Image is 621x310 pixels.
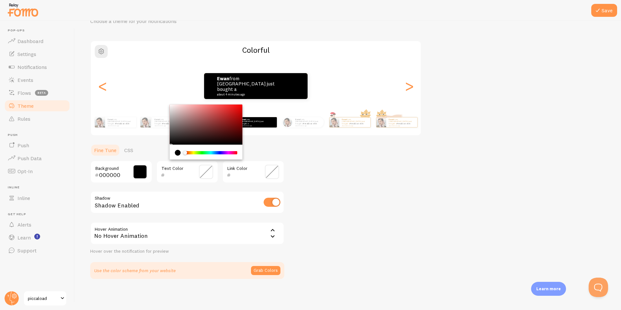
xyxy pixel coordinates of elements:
img: Fomo [283,117,292,127]
img: Fomo [376,117,386,127]
span: Events [17,77,33,83]
a: Inline [4,192,71,205]
div: Chrome color picker [170,105,243,160]
a: Theme [4,99,71,112]
span: Dashboard [17,38,43,44]
a: Metallica t-shirt [162,122,176,125]
a: Metallica t-shirt [248,122,262,125]
h2: Colorful [91,45,421,55]
div: Previous slide [99,63,106,109]
img: Fomo [140,117,151,127]
div: Learn more [531,282,566,296]
small: about 4 minutes ago [108,125,133,126]
p: Choose a theme for your notifications [90,17,245,25]
a: Metallica t-shirt [350,122,364,125]
img: Fomo [95,117,105,127]
span: Push [8,133,71,137]
a: piccaload [23,291,67,306]
p: from [GEOGRAPHIC_DATA] just bought a [389,118,415,126]
a: Flows beta [4,86,71,99]
p: Learn more [536,286,561,292]
strong: ewan [389,118,394,121]
small: about 4 minutes ago [217,93,280,96]
strong: ewan [295,118,300,121]
small: about 4 minutes ago [241,125,266,126]
div: current color is #000000 [175,150,181,156]
a: Dashboard [4,35,71,48]
p: from [GEOGRAPHIC_DATA] just bought a [342,118,368,126]
strong: ewan [155,118,159,121]
small: about 4 minutes ago [295,125,321,126]
span: Notifications [17,64,47,70]
a: Metallica t-shirt [397,122,410,125]
span: Inline [17,195,30,201]
iframe: Help Scout Beacon - Open [589,278,608,297]
svg: <p>Watch New Feature Tutorials!</p> [34,234,40,239]
span: Flows [17,90,31,96]
small: about 4 minutes ago [155,125,181,126]
p: from [GEOGRAPHIC_DATA] just bought a [241,118,267,126]
span: Theme [17,103,34,109]
span: Support [17,247,37,254]
span: Learn [17,234,31,241]
div: No Hover Animation [90,222,284,245]
span: piccaload [28,294,59,302]
p: from [GEOGRAPHIC_DATA] just bought a [295,118,321,126]
a: Metallica t-shirt [115,122,129,125]
p: from [GEOGRAPHIC_DATA] just bought a [217,76,282,96]
strong: ewan [217,75,229,82]
small: about 4 minutes ago [389,125,414,126]
a: Push Data [4,152,71,165]
small: about 4 minutes ago [342,125,367,126]
span: Opt-In [17,168,33,174]
strong: ewan [342,118,347,121]
span: Alerts [17,221,31,228]
a: Metallica t-shirt [237,86,272,92]
a: CSS [120,144,137,157]
span: Push [17,142,29,149]
span: Push Data [17,155,42,161]
strong: ewan [241,118,245,121]
a: Notifications [4,61,71,73]
a: Support [4,244,71,257]
a: Events [4,73,71,86]
a: Learn [4,231,71,244]
p: from [GEOGRAPHIC_DATA] just bought a [108,118,134,126]
div: Next slide [405,63,413,109]
span: Rules [17,116,30,122]
div: Shadow Enabled [90,191,284,215]
span: Settings [17,51,36,57]
a: Alerts [4,218,71,231]
p: from [GEOGRAPHIC_DATA] just bought a [155,118,182,126]
strong: ewan [108,118,113,121]
button: Grab Colors [251,266,280,275]
div: Hover over the notification for preview [90,249,284,254]
span: Pop-ups [8,28,71,33]
span: beta [35,90,48,96]
a: Push [4,139,71,152]
a: Fine Tune [90,144,120,157]
span: Get Help [8,212,71,216]
p: Use the color scheme from your website [94,267,176,274]
a: Metallica t-shirt [303,122,317,125]
img: Fomo [329,117,339,127]
a: Rules [4,112,71,125]
span: Inline [8,185,71,190]
img: fomo-relay-logo-orange.svg [7,2,39,18]
a: Opt-In [4,165,71,178]
a: Settings [4,48,71,61]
